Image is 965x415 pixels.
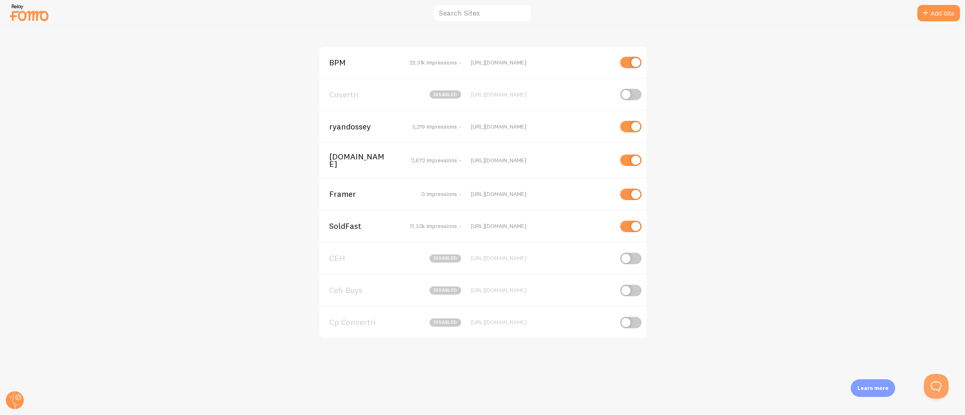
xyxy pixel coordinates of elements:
[329,318,395,326] span: Cp Convertri
[471,91,613,98] div: [URL][DOMAIN_NAME]
[471,190,613,198] div: [URL][DOMAIN_NAME]
[329,153,395,168] span: [DOMAIN_NAME]
[329,222,395,230] span: SoldFast
[471,222,613,230] div: [URL][DOMAIN_NAME]
[329,254,395,262] span: CEH
[409,59,461,66] span: 22.31k Impressions -
[429,286,461,295] span: disabled
[471,59,613,66] div: [URL][DOMAIN_NAME]
[851,379,895,397] div: Learn more
[429,90,461,99] span: disabled
[924,374,949,399] iframe: Help Scout Beacon - Open
[329,190,395,198] span: Framer
[471,254,613,262] div: [URL][DOMAIN_NAME]
[329,123,395,130] span: ryandossey
[471,123,613,130] div: [URL][DOMAIN_NAME]
[329,59,395,66] span: BPM
[429,254,461,263] span: disabled
[421,190,461,198] span: 0 Impressions -
[329,286,395,294] span: Ceh Buys
[471,286,613,294] div: [URL][DOMAIN_NAME]
[410,222,461,230] span: 11.33k Impressions -
[9,2,50,23] img: fomo-relay-logo-orange.svg
[857,384,889,392] p: Learn more
[471,157,613,164] div: [URL][DOMAIN_NAME]
[411,157,461,164] span: 7,672 Impressions -
[329,91,395,98] span: Covertri
[412,123,461,130] span: 3,219 Impressions -
[429,318,461,327] span: disabled
[471,318,613,326] div: [URL][DOMAIN_NAME]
